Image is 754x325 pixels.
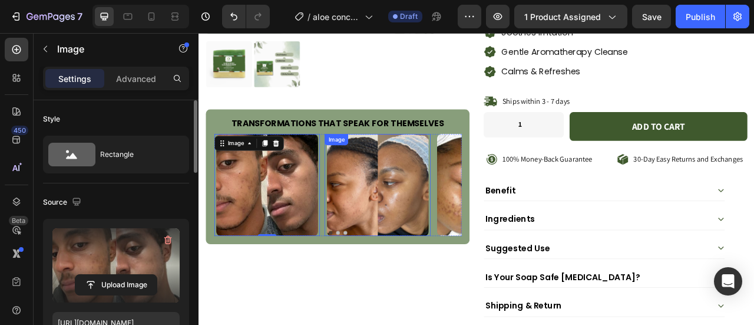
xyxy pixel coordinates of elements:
[472,100,698,137] button: Add to cart
[400,11,418,22] span: Draft
[5,5,88,28] button: 7
[385,14,546,33] p: Gentle Aromatherapy Cleanse
[58,73,91,85] p: Settings
[551,111,619,126] div: Add to cart
[199,33,754,325] iframe: Design area
[184,251,188,256] button: Dot
[362,100,465,133] input: quantity
[307,11,310,23] span: /
[9,216,28,225] div: Beta
[100,141,172,168] div: Rectangle
[514,5,627,28] button: 1 product assigned
[116,73,156,85] p: Advanced
[385,40,546,58] p: Calms & Refreshes
[303,128,432,258] img: gempages_581686091724161780-80c192bd-7c13-49ac-b5fa-f0a535d2091e.jpg
[642,12,662,22] span: Save
[174,251,179,256] button: Dot
[43,195,84,211] div: Source
[11,126,28,135] div: 450
[43,114,60,124] div: Style
[524,11,601,23] span: 1 product assigned
[632,5,671,28] button: Save
[365,229,428,243] p: Ingredients
[686,11,715,23] div: Publish
[75,274,157,296] button: Upload Image
[165,251,170,256] button: Dot
[365,267,447,280] p: Suggested Use
[676,5,725,28] button: Publish
[386,155,501,167] p: 100% Money-Back Guarantee
[714,267,742,296] div: Open Intercom Messenger
[365,303,562,317] p: Is Your Soap Safe [MEDICAL_DATA]?
[553,155,693,167] p: 30-Day Easy Returns and Exchanges
[77,9,82,24] p: 7
[386,81,472,93] p: Ships within 3 - 7 days
[57,42,157,56] p: Image
[365,193,403,206] p: Benefit
[222,5,270,28] div: Undo/Redo
[313,11,360,23] span: aloe concumm soap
